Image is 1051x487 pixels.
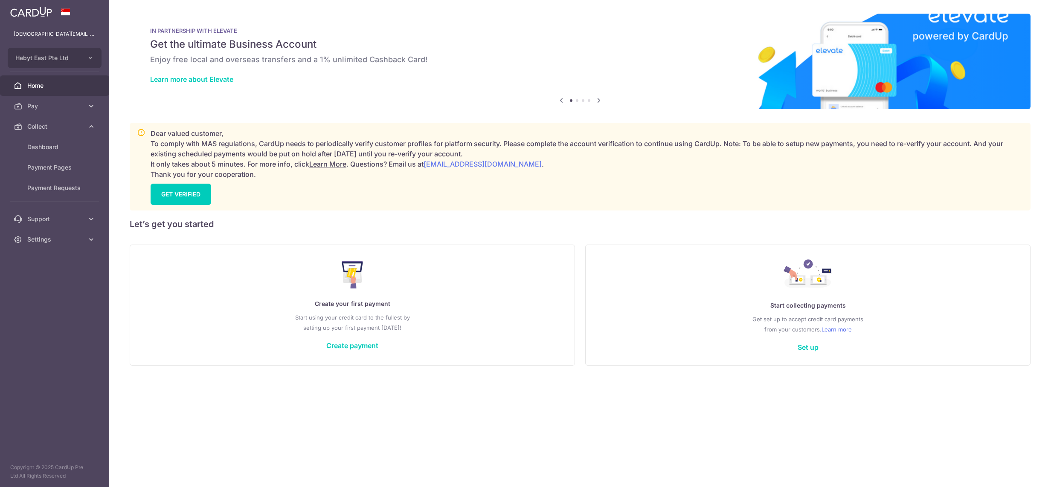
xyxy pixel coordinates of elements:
[309,160,346,168] a: Learn More
[130,217,1031,231] h5: Let’s get you started
[27,122,84,131] span: Collect
[151,184,211,205] a: GET VERIFIED
[130,14,1031,109] img: Renovation banner
[342,261,363,288] img: Make Payment
[424,160,542,168] a: [EMAIL_ADDRESS][DOMAIN_NAME]
[603,300,1013,311] p: Start collecting payments
[27,215,84,223] span: Support
[14,30,96,38] p: [DEMOGRAPHIC_DATA][EMAIL_ADDRESS][DOMAIN_NAME]
[27,143,84,151] span: Dashboard
[27,235,84,244] span: Settings
[784,259,832,290] img: Collect Payment
[15,54,78,62] span: Habyt East Pte Ltd
[27,102,84,110] span: Pay
[27,184,84,192] span: Payment Requests
[27,163,84,172] span: Payment Pages
[150,75,233,84] a: Learn more about Elevate
[996,461,1042,483] iframe: Opens a widget where you can find more information
[10,7,52,17] img: CardUp
[150,27,1010,34] p: IN PARTNERSHIP WITH ELEVATE
[150,55,1010,65] h6: Enjoy free local and overseas transfers and a 1% unlimited Cashback Card!
[147,312,557,333] p: Start using your credit card to the fullest by setting up your first payment [DATE]!
[603,314,1013,334] p: Get set up to accept credit card payments from your customers.
[150,37,1010,51] h5: Get the ultimate Business Account
[147,299,557,309] p: Create your first payment
[151,128,1023,179] p: Dear valued customer, To comply with MAS regulations, CardUp needs to periodically verify custome...
[27,81,84,90] span: Home
[8,48,102,68] button: Habyt East Pte Ltd
[326,341,378,350] a: Create payment
[798,343,819,352] a: Set up
[822,324,852,334] a: Learn more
